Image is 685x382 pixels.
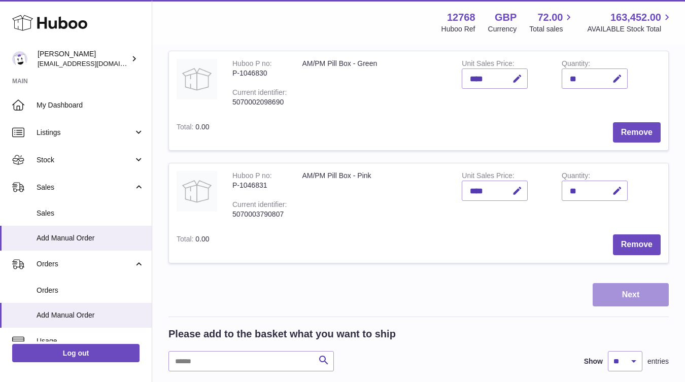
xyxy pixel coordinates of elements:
[613,122,661,143] button: Remove
[232,210,287,219] div: 5070003790807
[562,59,590,70] label: Quantity
[168,327,396,341] h2: Please add to the basket what you want to ship
[462,59,514,70] label: Unit Sales Price
[195,235,209,243] span: 0.00
[12,344,140,362] a: Log out
[232,88,287,99] div: Current identifier
[37,310,144,320] span: Add Manual Order
[37,259,133,269] span: Orders
[495,11,517,24] strong: GBP
[529,11,574,34] a: 72.00 Total sales
[232,200,287,211] div: Current identifier
[447,11,475,24] strong: 12768
[232,171,272,182] div: Huboo P no
[584,357,603,366] label: Show
[294,163,454,226] td: AM/PM Pill Box - Pink
[232,97,287,107] div: 5070002098690
[232,181,287,190] div: P-1046831
[12,51,27,66] img: info@mannox.co.uk
[37,286,144,295] span: Orders
[38,59,149,67] span: [EMAIL_ADDRESS][DOMAIN_NAME]
[488,24,517,34] div: Currency
[232,68,287,78] div: P-1046830
[441,24,475,34] div: Huboo Ref
[37,128,133,137] span: Listings
[647,357,669,366] span: entries
[195,123,209,131] span: 0.00
[37,155,133,165] span: Stock
[593,283,669,307] button: Next
[37,336,144,346] span: Usage
[37,100,144,110] span: My Dashboard
[562,171,590,182] label: Quantity
[529,24,574,34] span: Total sales
[294,51,454,114] td: AM/PM Pill Box - Green
[177,59,217,99] img: AM/PM Pill Box - Green
[232,59,272,70] div: Huboo P no
[177,235,195,246] label: Total
[37,209,144,218] span: Sales
[177,171,217,212] img: AM/PM Pill Box - Pink
[537,11,563,24] span: 72.00
[37,183,133,192] span: Sales
[38,49,129,68] div: [PERSON_NAME]
[587,24,673,34] span: AVAILABLE Stock Total
[610,11,661,24] span: 163,452.00
[462,171,514,182] label: Unit Sales Price
[177,123,195,133] label: Total
[587,11,673,34] a: 163,452.00 AVAILABLE Stock Total
[613,234,661,255] button: Remove
[37,233,144,243] span: Add Manual Order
